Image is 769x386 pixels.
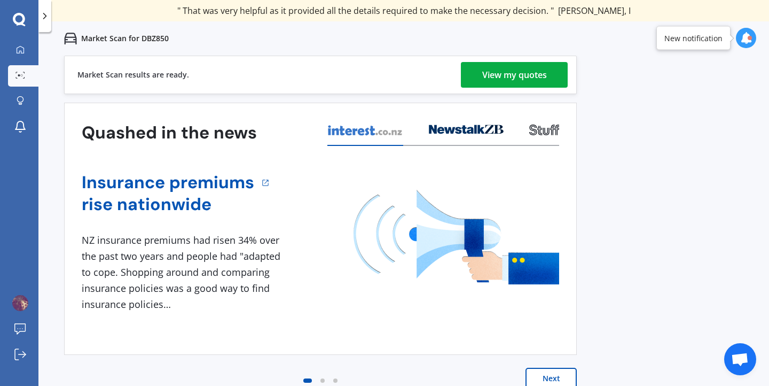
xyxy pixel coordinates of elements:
div: New notification [664,33,723,43]
div: Market Scan results are ready. [77,56,189,94]
div: NZ insurance premiums had risen 34% over the past two years and people had "adapted to cope. Shop... [82,233,285,312]
h3: Quashed in the news [82,122,257,144]
a: rise nationwide [82,194,254,215]
a: Open chat [724,343,756,375]
div: View my quotes [482,62,547,88]
a: View my quotes [461,62,568,88]
img: media image [354,190,559,284]
a: Insurance premiums [82,172,254,194]
p: Market Scan for DBZ850 [81,33,169,44]
img: car.f15378c7a67c060ca3f3.svg [64,32,77,45]
img: ACg8ocJ7PTLWNJ9eIUOzJGCClathTP9PF0LmSFHUQQUkcD_Sr4_vFslw=s96-c [12,295,28,311]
